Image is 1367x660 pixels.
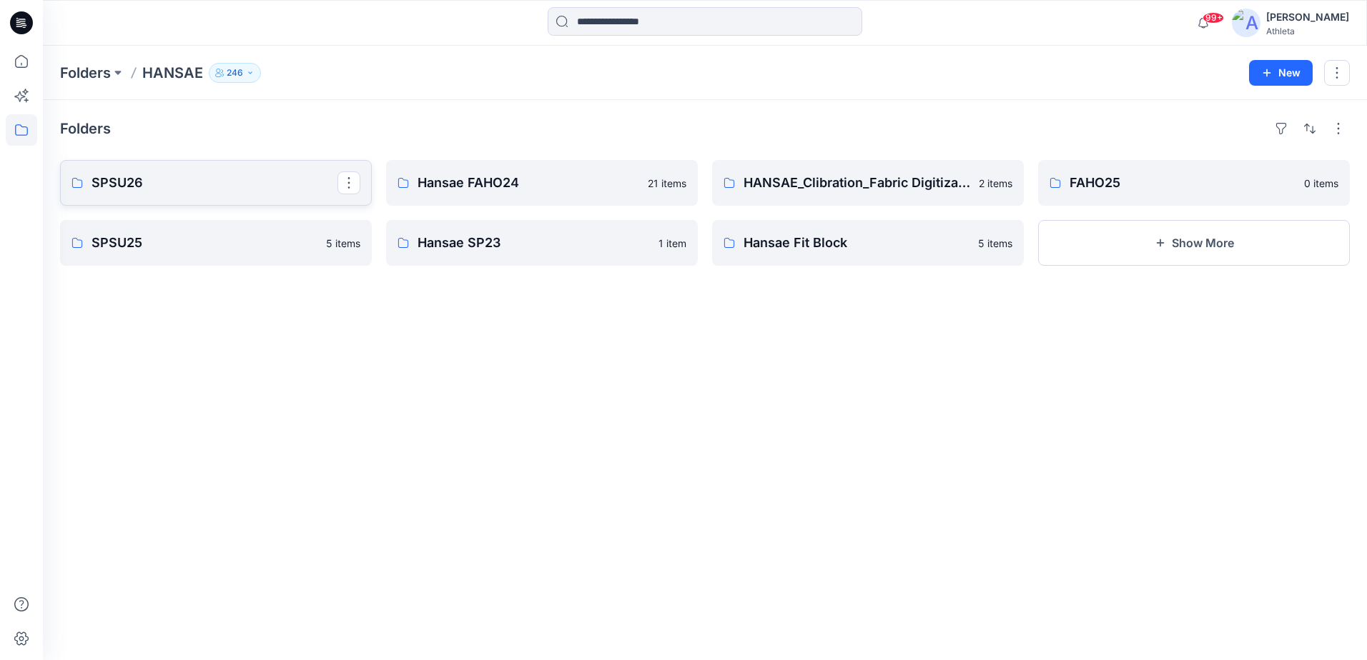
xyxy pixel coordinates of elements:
[418,233,650,253] p: Hansae SP23
[92,173,337,193] p: SPSU26
[1038,160,1350,206] a: FAHO250 items
[386,160,698,206] a: Hansae FAHO2421 items
[712,160,1024,206] a: HANSAE_Clibration_Fabric Digitization Accreditation2 items
[92,233,317,253] p: SPSU25
[60,220,372,266] a: SPSU255 items
[744,173,970,193] p: HANSAE_Clibration_Fabric Digitization Accreditation
[979,176,1012,191] p: 2 items
[1266,26,1349,36] div: Athleta
[1203,12,1224,24] span: 99+
[1038,220,1350,266] button: Show More
[1070,173,1296,193] p: FAHO25
[1249,60,1313,86] button: New
[60,63,111,83] a: Folders
[648,176,686,191] p: 21 items
[1266,9,1349,26] div: [PERSON_NAME]
[386,220,698,266] a: Hansae SP231 item
[142,63,203,83] p: HANSAE
[227,65,243,81] p: 246
[658,236,686,251] p: 1 item
[209,63,261,83] button: 246
[418,173,639,193] p: Hansae FAHO24
[326,236,360,251] p: 5 items
[1232,9,1260,37] img: avatar
[744,233,969,253] p: Hansae Fit Block
[978,236,1012,251] p: 5 items
[60,160,372,206] a: SPSU26
[1304,176,1338,191] p: 0 items
[712,220,1024,266] a: Hansae Fit Block5 items
[60,120,111,137] h4: Folders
